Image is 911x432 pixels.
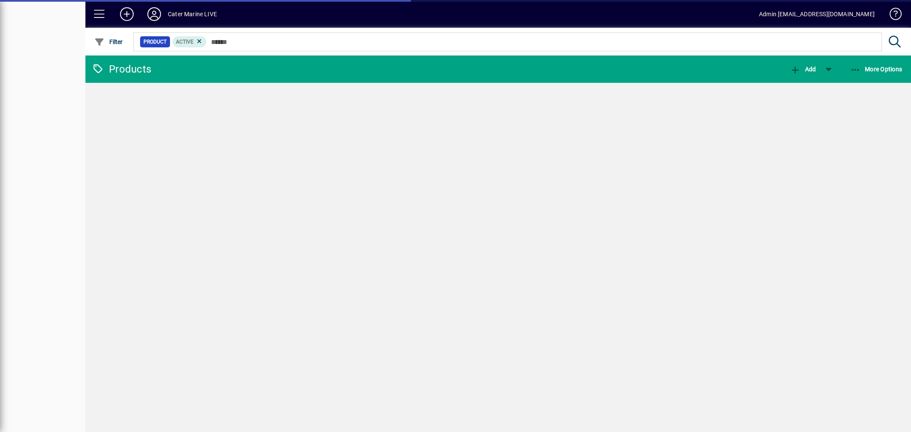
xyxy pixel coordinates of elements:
span: Active [176,39,193,45]
div: Cater Marine LIVE [168,7,217,21]
span: Add [790,66,816,73]
a: Knowledge Base [883,2,900,29]
button: Add [788,61,818,77]
mat-chip: Activation Status: Active [173,36,207,47]
span: More Options [850,66,902,73]
span: Filter [94,38,123,45]
div: Admin [EMAIL_ADDRESS][DOMAIN_NAME] [759,7,875,21]
div: Products [92,62,151,76]
button: Filter [92,34,125,50]
button: Profile [141,6,168,22]
span: Product [144,38,167,46]
button: More Options [848,61,905,77]
button: Add [113,6,141,22]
